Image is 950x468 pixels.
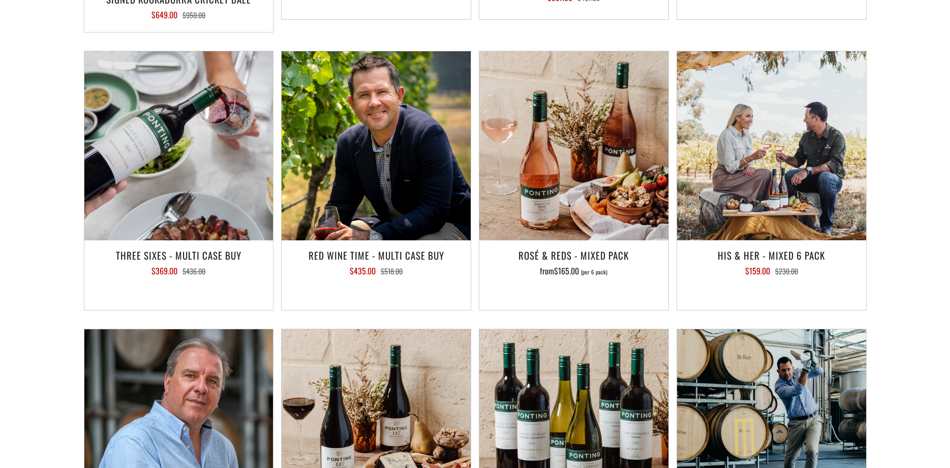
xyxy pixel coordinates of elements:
a: Three Sixes - Multi Case Buy $369.00 $436.00 [84,246,273,297]
span: $369.00 [151,265,177,277]
span: $436.00 [182,266,205,276]
a: His & Her - Mixed 6 Pack $159.00 $230.00 [677,246,866,297]
span: from [540,265,607,277]
span: $649.00 [151,9,177,21]
span: (per 6 pack) [581,269,607,275]
span: $230.00 [775,266,798,276]
h3: Rosé & Reds - Mixed Pack [484,246,663,264]
span: $950.00 [182,10,205,20]
span: $435.00 [350,265,376,277]
span: $165.00 [554,265,579,277]
h3: Three Sixes - Multi Case Buy [89,246,268,264]
a: Rosé & Reds - Mixed Pack from$165.00 (per 6 pack) [479,246,668,297]
h3: His & Her - Mixed 6 Pack [682,246,861,264]
span: $518.00 [381,266,403,276]
a: Red Wine Time - Multi Case Buy $435.00 $518.00 [282,246,471,297]
h3: Red Wine Time - Multi Case Buy [287,246,466,264]
span: $159.00 [745,265,770,277]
